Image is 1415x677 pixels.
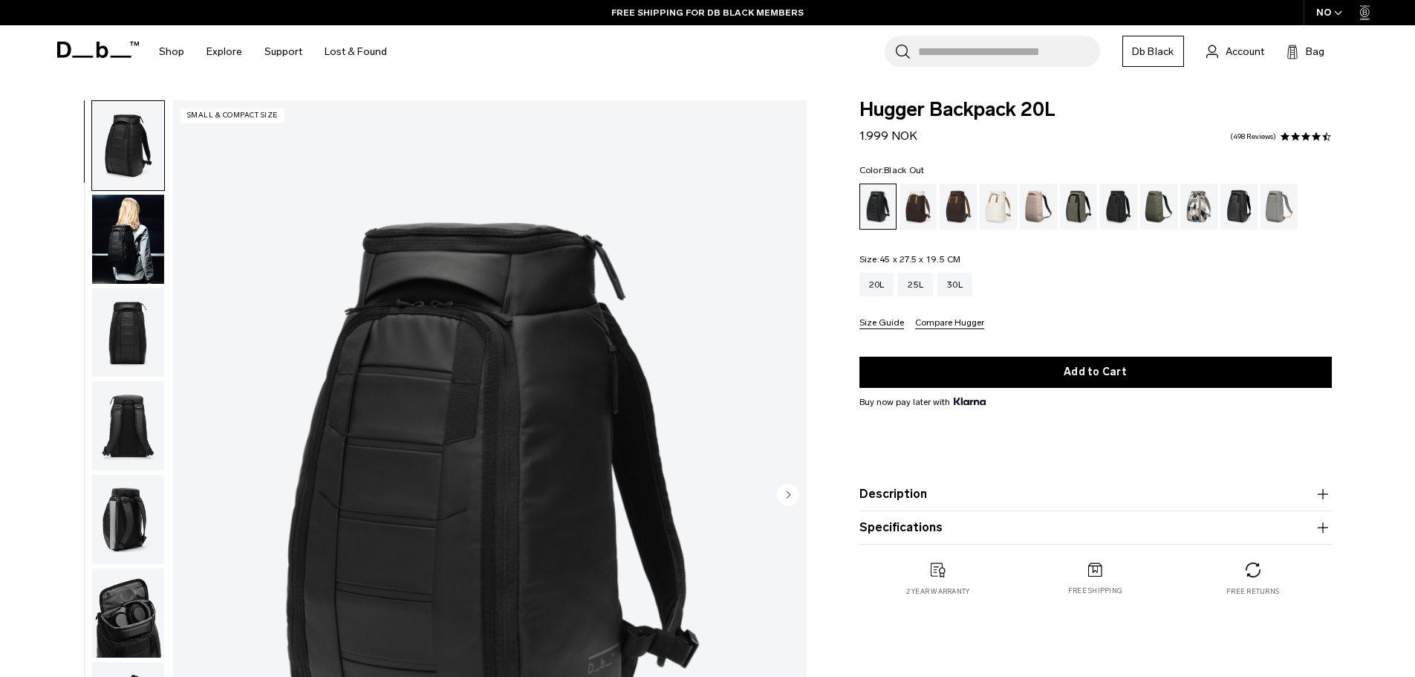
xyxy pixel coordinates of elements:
[1230,133,1276,140] a: 498 reviews
[884,165,924,175] span: Black Out
[92,569,164,658] img: Hugger Backpack 20L Black Out
[1122,36,1184,67] a: Db Black
[859,357,1332,388] button: Add to Cart
[1100,184,1137,230] a: Charcoal Grey
[859,255,961,264] legend: Size:
[1306,44,1324,59] span: Bag
[1226,44,1264,59] span: Account
[91,194,165,285] button: Hugger Backpack 20L Black Out
[900,184,937,230] a: Cappuccino
[325,25,387,78] a: Lost & Found
[92,195,164,284] img: Hugger Backpack 20L Black Out
[91,568,165,658] button: Hugger Backpack 20L Black Out
[1206,42,1264,60] a: Account
[777,483,799,508] button: Next slide
[859,273,894,297] a: 20L
[954,398,986,405] img: {"height" => 20, "alt" => "Klarna"}
[859,129,917,143] span: 1.999 NOK
[859,519,1332,537] button: Specifications
[906,586,970,597] p: 2 year warranty
[1180,184,1217,230] a: Line Cluster
[1220,184,1258,230] a: Reflective Black
[1286,42,1324,60] button: Bag
[180,108,284,123] p: Small & Compact Size
[859,184,897,230] a: Black Out
[91,100,165,191] button: Hugger Backpack 20L Black Out
[1020,184,1057,230] a: Fogbow Beige
[91,380,165,471] button: Hugger Backpack 20L Black Out
[859,100,1332,120] span: Hugger Backpack 20L
[92,101,164,190] img: Hugger Backpack 20L Black Out
[940,184,977,230] a: Espresso
[859,318,904,329] button: Size Guide
[1060,184,1097,230] a: Forest Green
[264,25,302,78] a: Support
[859,395,986,409] span: Buy now pay later with
[92,475,164,564] img: Hugger Backpack 20L Black Out
[879,254,961,265] span: 45 x 27.5 x 19.5 CM
[148,25,398,78] nav: Main Navigation
[206,25,242,78] a: Explore
[980,184,1017,230] a: Oatmilk
[91,288,165,378] button: Hugger Backpack 20L Black Out
[859,485,1332,503] button: Description
[1068,586,1122,596] p: Free shipping
[915,318,984,329] button: Compare Hugger
[898,273,933,297] a: 25L
[611,6,804,19] a: FREE SHIPPING FOR DB BLACK MEMBERS
[92,381,164,470] img: Hugger Backpack 20L Black Out
[937,273,972,297] a: 30L
[92,288,164,378] img: Hugger Backpack 20L Black Out
[1226,586,1279,597] p: Free returns
[859,166,925,175] legend: Color:
[159,25,184,78] a: Shop
[1261,184,1298,230] a: Sand Grey
[1140,184,1177,230] a: Moss Green
[91,474,165,565] button: Hugger Backpack 20L Black Out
